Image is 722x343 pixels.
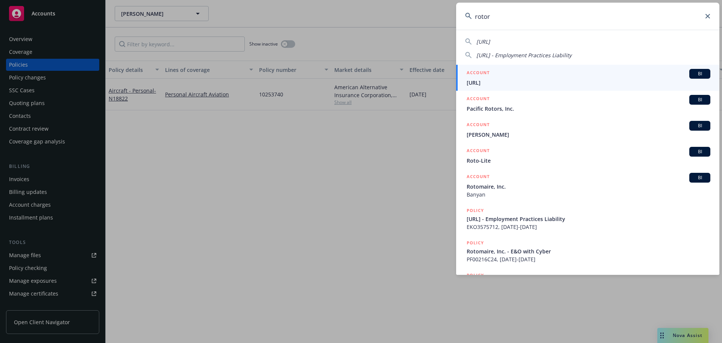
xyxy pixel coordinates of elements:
span: Rotomaire, Inc. [467,183,710,191]
a: POLICY[URL] - Employment Practices LiabilityEKO3575712, [DATE]-[DATE] [456,203,719,235]
span: BI [692,96,707,103]
h5: ACCOUNT [467,121,490,130]
a: ACCOUNTBIRoto-Lite [456,143,719,169]
h5: ACCOUNT [467,147,490,156]
span: EKO3575712, [DATE]-[DATE] [467,223,710,231]
span: BI [692,122,707,129]
a: ACCOUNTBIRotomaire, Inc.Banyan [456,169,719,203]
span: [URL] - Employment Practices Liability [467,215,710,223]
a: ACCOUNTBI[PERSON_NAME] [456,117,719,143]
span: BI [692,174,707,181]
a: ACCOUNTBI[URL] [456,65,719,91]
h5: POLICY [467,271,484,279]
h5: ACCOUNT [467,173,490,182]
span: [URL] - Employment Practices Liability [476,52,572,59]
span: PF00216C24, [DATE]-[DATE] [467,255,710,263]
span: [URL] [476,38,490,45]
h5: POLICY [467,207,484,214]
span: [URL] [467,79,710,87]
h5: ACCOUNT [467,95,490,104]
span: BI [692,70,707,77]
a: POLICYRotomaire, Inc. - E&O with CyberPF00216C24, [DATE]-[DATE] [456,235,719,267]
a: ACCOUNTBIPacific Rotors, Inc. [456,91,719,117]
span: Pacific Rotors, Inc. [467,105,710,113]
input: Search... [456,3,719,30]
a: POLICY [456,267,719,300]
span: BI [692,148,707,155]
span: Banyan [467,191,710,198]
span: [PERSON_NAME] [467,131,710,139]
h5: ACCOUNT [467,69,490,78]
span: Rotomaire, Inc. - E&O with Cyber [467,247,710,255]
span: Roto-Lite [467,157,710,165]
h5: POLICY [467,239,484,247]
